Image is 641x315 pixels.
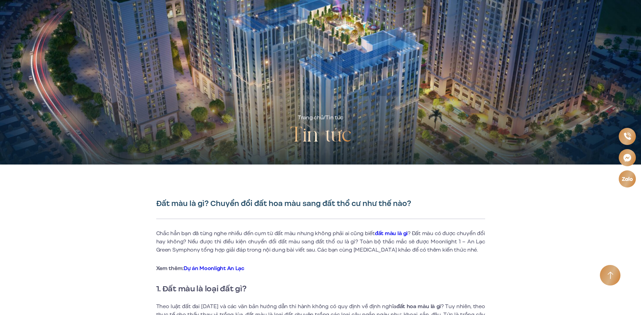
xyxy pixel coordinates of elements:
span: Tin tức [325,114,343,121]
h2: 1. Đất màu là loại đất gì? [156,283,485,295]
strong: Xem thêm: [156,265,244,272]
img: Phone icon [623,132,631,140]
h1: Đất màu là gì? Chuyển đổi đất hoa màu sang đất thổ cư như thế nào? [156,199,485,208]
strong: đất hoa màu là gì [396,303,441,310]
img: Messenger icon [623,153,632,162]
div: / [298,114,343,122]
a: đất màu là gì [375,230,408,237]
a: Dự án Moonlight An Lạc [184,265,244,272]
p: Chắc hẳn bạn đã từng nghe nhiều đến cụm từ đất màu nhưng không phải ai cũng biết ? Đất màu có đượ... [156,229,485,254]
a: Trang chủ [298,114,323,121]
h2: Tin tức [290,122,352,149]
img: Zalo icon [621,176,633,181]
img: Arrow icon [607,271,613,279]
